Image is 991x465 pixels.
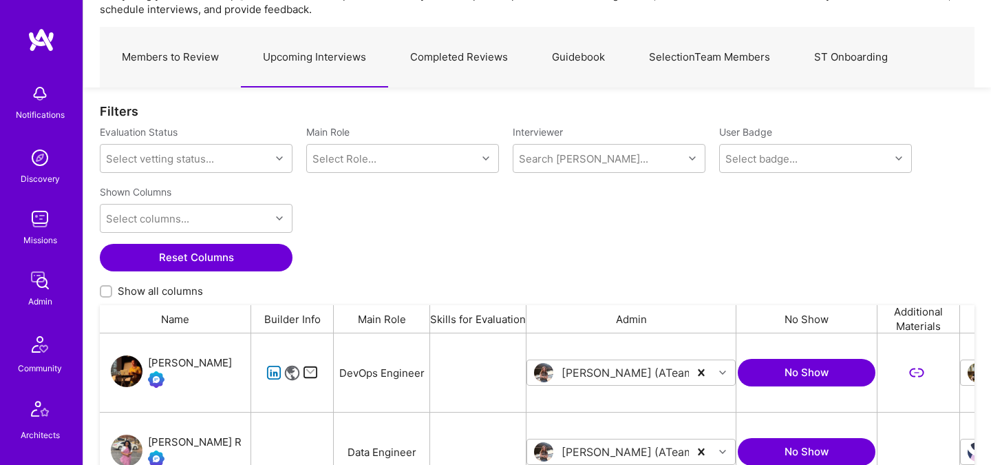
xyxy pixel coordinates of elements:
[968,442,987,462] img: User Avatar
[251,305,334,333] div: Builder Info
[526,305,736,333] div: Admin
[792,28,910,87] a: ST Onboarding
[241,28,388,87] a: Upcoming Interviews
[26,267,54,294] img: admin teamwork
[106,152,214,166] div: Select vetting status...
[627,28,792,87] a: SelectionTeam Members
[28,294,52,309] div: Admin
[23,395,56,428] img: Architects
[106,211,189,226] div: Select columns...
[111,355,142,387] img: User Avatar
[738,359,875,386] button: No Show
[148,371,164,388] img: Evaluation Call Booked
[719,369,726,376] i: icon Chevron
[148,434,242,451] div: [PERSON_NAME] R
[111,355,232,391] a: User Avatar[PERSON_NAME]Evaluation Call Booked
[28,28,55,52] img: logo
[877,305,960,333] div: Additional Materials
[513,125,705,138] label: Interviewer
[100,104,974,118] div: Filters
[16,107,65,122] div: Notifications
[100,125,178,138] label: Evaluation Status
[100,185,171,198] label: Shown Columns
[100,244,292,271] button: Reset Columns
[303,365,319,381] i: icon Mail
[100,305,251,333] div: Name
[18,361,62,375] div: Community
[719,448,726,455] i: icon Chevron
[968,363,987,382] img: User Avatar
[334,333,430,412] div: DevOps Engineer
[23,328,56,361] img: Community
[148,355,232,371] div: [PERSON_NAME]
[23,233,57,247] div: Missions
[26,205,54,233] img: teamwork
[312,152,376,166] div: Select Role...
[100,28,241,87] a: Members to Review
[725,152,798,166] div: Select badge...
[534,442,553,462] img: User Avatar
[118,284,203,298] span: Show all columns
[21,172,60,186] div: Discovery
[530,28,627,87] a: Guidebook
[895,155,902,162] i: icon Chevron
[276,155,283,162] i: icon Chevron
[276,215,283,222] i: icon Chevron
[306,125,499,138] label: Main Role
[334,305,430,333] div: Main Role
[26,80,54,107] img: bell
[736,305,877,333] div: No Show
[284,365,300,381] i: icon Website
[719,125,772,138] label: User Badge
[519,152,648,166] div: Search [PERSON_NAME]...
[534,363,553,382] img: User Avatar
[21,428,60,442] div: Architects
[26,144,54,172] img: discovery
[908,365,924,381] i: icon LinkSecondary
[266,365,282,381] i: icon linkedIn
[430,305,526,333] div: Skills for Evaluation
[689,155,696,162] i: icon Chevron
[482,155,489,162] i: icon Chevron
[388,28,530,87] a: Completed Reviews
